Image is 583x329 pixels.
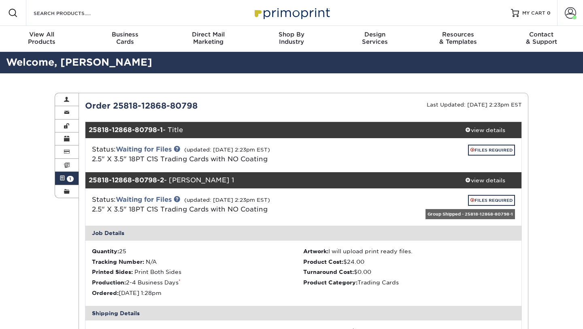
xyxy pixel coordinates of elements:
[468,145,515,156] a: FILES REQUIRED
[303,258,343,265] strong: Product Cost:
[303,279,357,286] strong: Product Category:
[303,258,515,266] li: $24.00
[427,102,522,108] small: Last Updated: [DATE] 2:23pm EST
[303,278,515,286] li: Trading Cards
[85,172,449,188] div: - [PERSON_NAME] 1
[92,155,268,163] a: 2.5" X 3.5" 18PT C1S Trading Cards with NO Coating
[92,279,126,286] strong: Production:
[85,306,522,320] div: Shipping Details
[500,31,583,38] span: Contact
[55,172,79,185] a: 1
[250,26,333,52] a: Shop ByIndustry
[166,26,250,52] a: Direct MailMarketing
[67,176,74,182] span: 1
[85,122,449,138] div: - Title
[468,195,515,206] a: FILES REQUIRED
[417,31,500,38] span: Resources
[92,205,268,213] a: 2.5" X 3.5" 18PT C1S Trading Cards with NO Coating
[417,26,500,52] a: Resources& Templates
[250,31,333,38] span: Shop By
[85,226,522,240] div: Job Details
[83,31,167,38] span: Business
[89,176,164,184] strong: 25818-12868-80798-2
[500,31,583,45] div: & Support
[92,258,144,265] strong: Tracking Number:
[449,176,521,184] div: view details
[33,8,112,18] input: SEARCH PRODUCTS.....
[79,100,304,112] div: Order 25818-12868-80798
[303,269,354,275] strong: Turnaround Cost:
[500,26,583,52] a: Contact& Support
[251,4,332,21] img: Primoprint
[449,172,521,188] a: view details
[2,304,69,326] iframe: Google Customer Reviews
[250,31,333,45] div: Industry
[555,301,575,321] iframe: Intercom live chat
[134,269,181,275] span: Print Both Sides
[92,289,304,297] li: [DATE] 1:28pm
[86,195,376,218] div: Status:
[547,10,551,16] span: 0
[333,31,417,45] div: Services
[166,31,250,45] div: Marketing
[92,290,119,296] strong: Ordered:
[333,31,417,38] span: Design
[89,126,163,134] strong: 25818-12868-80798-1
[83,26,167,52] a: BusinessCards
[426,209,515,219] div: Group Shipped - 25818-12868-80798-1
[303,268,515,276] li: $0.00
[146,258,157,265] span: N/A
[92,248,119,254] strong: Quantity:
[83,31,167,45] div: Cards
[166,31,250,38] span: Direct Mail
[333,26,417,52] a: DesignServices
[303,248,328,254] strong: Artwork:
[116,145,172,153] a: Waiting for Files
[184,197,270,203] small: (updated: [DATE] 2:23pm EST)
[92,269,133,275] strong: Printed Sides:
[184,147,270,153] small: (updated: [DATE] 2:23pm EST)
[303,247,515,255] li: I will upload print ready files.
[449,122,521,138] a: view details
[417,31,500,45] div: & Templates
[92,247,304,255] li: 25
[449,126,521,134] div: view details
[522,10,545,17] span: MY CART
[92,278,304,286] li: 2-4 Business Days
[86,145,376,164] div: Status:
[116,196,172,203] a: Waiting for Files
